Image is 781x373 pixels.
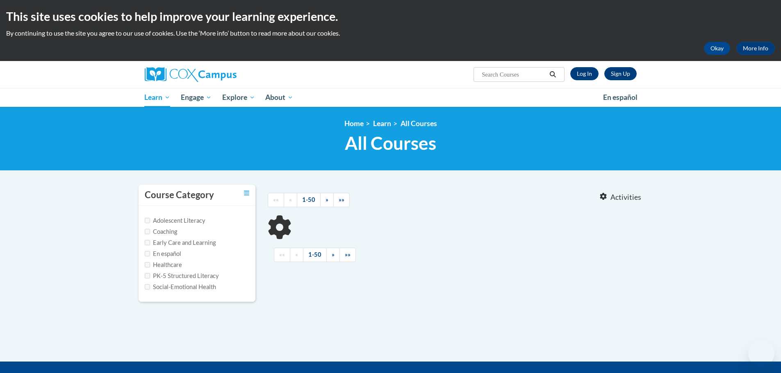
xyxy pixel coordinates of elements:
[145,260,182,269] label: Healthcare
[145,189,214,201] h3: Course Category
[401,119,437,128] a: All Courses
[145,67,301,82] a: Cox Campus
[145,283,216,292] label: Social-Emotional Health
[6,8,775,25] h2: This site uses cookies to help improve your learning experience.
[736,42,775,55] a: More Info
[339,196,344,203] span: »»
[345,251,351,258] span: »»
[326,196,328,203] span: »
[144,93,170,102] span: Learn
[546,70,559,79] button: Search
[603,93,638,102] span: En español
[704,42,730,55] button: Okay
[145,262,150,267] input: Checkbox for Options
[326,248,340,262] a: Next
[181,93,212,102] span: Engage
[260,88,298,107] a: About
[145,251,150,256] input: Checkbox for Options
[598,89,643,106] a: En español
[274,248,290,262] a: Begining
[320,193,334,207] a: Next
[145,216,205,225] label: Adolescent Literacy
[217,88,260,107] a: Explore
[145,249,181,258] label: En español
[145,284,150,289] input: Checkbox for Options
[145,229,150,234] input: Checkbox for Options
[290,248,303,262] a: Previous
[333,193,350,207] a: End
[139,88,176,107] a: Learn
[6,29,775,38] p: By continuing to use the site you agree to our use of cookies. Use the ‘More info’ button to read...
[222,93,255,102] span: Explore
[295,251,298,258] span: «
[273,196,279,203] span: ««
[604,67,637,80] a: Register
[145,273,150,278] input: Checkbox for Options
[132,88,649,107] div: Main menu
[345,132,436,154] span: All Courses
[145,227,177,236] label: Coaching
[570,67,599,80] a: Log In
[145,67,237,82] img: Cox Campus
[297,193,321,207] a: 1-50
[332,251,335,258] span: »
[175,88,217,107] a: Engage
[344,119,364,128] a: Home
[610,193,641,202] span: Activities
[145,271,219,280] label: PK-5 Structured Literacy
[145,238,216,247] label: Early Care and Learning
[373,119,391,128] a: Learn
[279,251,285,258] span: ««
[244,189,249,198] a: Toggle collapse
[339,248,356,262] a: End
[268,193,284,207] a: Begining
[289,196,292,203] span: «
[265,93,293,102] span: About
[481,70,546,79] input: Search Courses
[284,193,297,207] a: Previous
[303,248,327,262] a: 1-50
[748,340,774,366] iframe: Button to launch messaging window
[145,218,150,223] input: Checkbox for Options
[145,240,150,245] input: Checkbox for Options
